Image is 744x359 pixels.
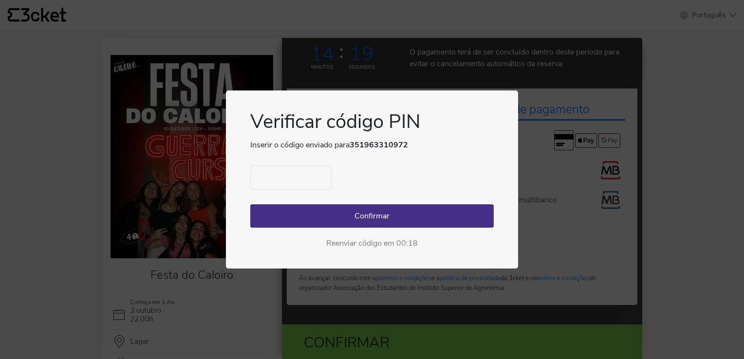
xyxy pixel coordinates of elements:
[396,237,418,249] div: 00:18
[250,204,494,228] button: Confirmar
[250,110,494,139] h1: Verificar código PIN
[250,139,494,151] p: Inserir o código enviado para
[326,237,394,249] span: Reenviar código em
[350,140,408,150] strong: 351963310972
